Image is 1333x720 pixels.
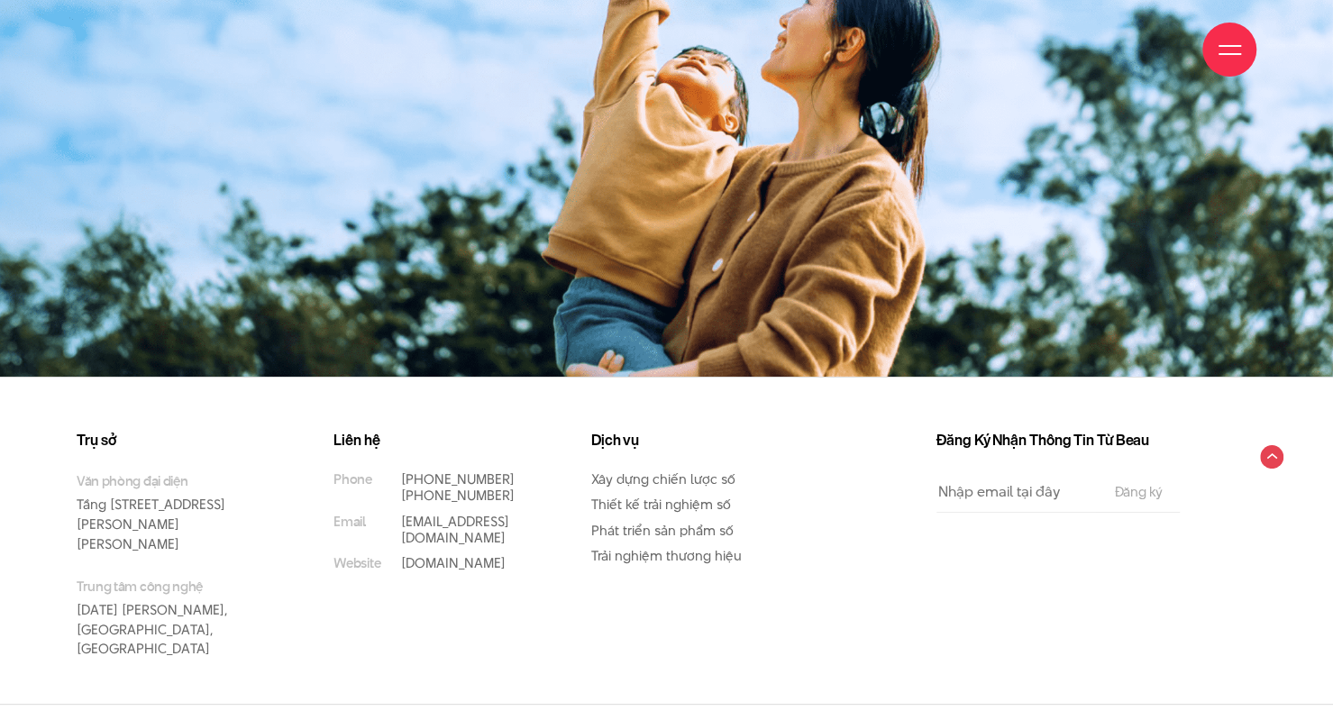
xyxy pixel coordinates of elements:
[591,432,794,449] h3: Dịch vụ
[333,471,371,488] small: Phone
[401,469,515,488] a: [PHONE_NUMBER]
[333,432,536,449] h3: Liên hệ
[77,471,279,490] small: Văn phòng đại diện
[77,577,279,596] small: Trung tâm công nghệ
[401,553,506,572] a: [DOMAIN_NAME]
[591,521,734,540] a: Phát triển sản phẩm số
[77,432,279,449] h3: Trụ sở
[401,486,515,505] a: [PHONE_NUMBER]
[1109,485,1167,499] input: Đăng ký
[333,514,365,530] small: Email
[936,432,1180,449] h3: Đăng Ký Nhận Thông Tin Từ Beau
[591,469,735,488] a: Xây dựng chiến lược số
[591,546,742,565] a: Trải nghiệm thương hiệu
[591,495,731,514] a: Thiết kế trải nghiệm số
[77,577,279,659] p: [DATE] [PERSON_NAME], [GEOGRAPHIC_DATA], [GEOGRAPHIC_DATA]
[936,471,1096,512] input: Nhập email tại đây
[401,512,509,547] a: [EMAIL_ADDRESS][DOMAIN_NAME]
[77,471,279,553] p: Tầng [STREET_ADDRESS][PERSON_NAME][PERSON_NAME]
[333,555,380,571] small: Website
